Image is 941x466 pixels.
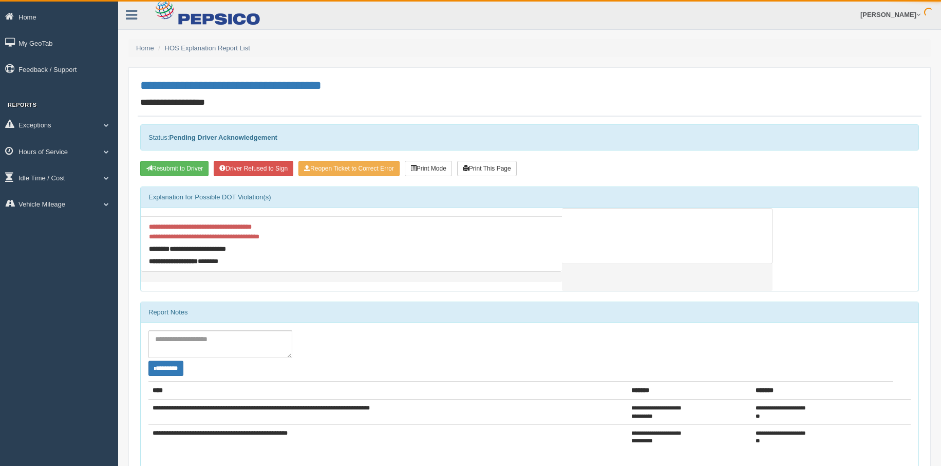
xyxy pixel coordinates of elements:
button: Resubmit To Driver [140,161,209,176]
strong: Pending Driver Acknowledgement [169,134,277,141]
div: Explanation for Possible DOT Violation(s) [141,187,918,208]
a: Home [136,44,154,52]
div: Report Notes [141,302,918,323]
div: Status: [140,124,919,151]
button: Driver Refused to Sign [214,161,293,176]
button: Change Filter Options [148,361,183,376]
button: Print This Page [457,161,517,176]
button: Print Mode [405,161,452,176]
button: Reopen Ticket [298,161,400,176]
a: HOS Explanation Report List [165,44,250,52]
